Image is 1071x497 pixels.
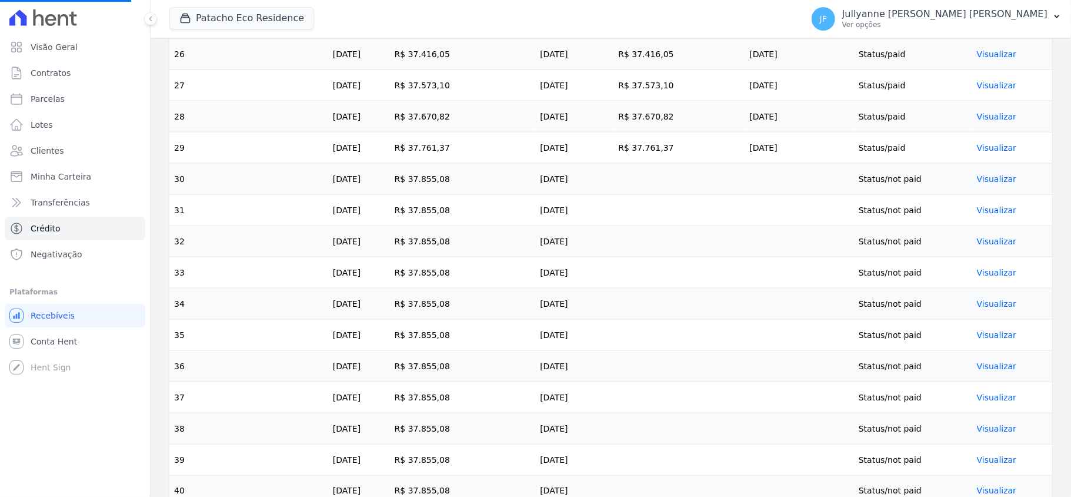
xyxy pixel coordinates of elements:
td: Status/not paid [854,257,972,289]
a: Visualizar [977,49,1016,59]
a: Visão Geral [5,35,145,59]
td: [DATE] [328,413,390,445]
td: 38 [169,413,328,445]
a: Lotes [5,113,145,137]
td: [DATE] [535,164,613,195]
td: 31 [169,195,328,226]
p: Ver opções [842,20,1047,29]
td: R$ 37.855,08 [390,413,536,445]
td: 33 [169,257,328,289]
td: [DATE] [535,445,613,476]
span: Minha Carteira [31,171,91,183]
a: Visualizar [977,486,1016,496]
span: Contratos [31,67,71,79]
p: Jullyanne [PERSON_NAME] [PERSON_NAME] [842,8,1047,20]
a: Visualizar [977,424,1016,433]
td: [DATE] [535,39,613,70]
td: [DATE] [328,70,390,101]
a: Negativação [5,243,145,266]
td: R$ 37.416,05 [390,39,536,70]
td: 26 [169,39,328,70]
td: 30 [169,164,328,195]
td: [DATE] [535,257,613,289]
a: Contratos [5,61,145,85]
td: 35 [169,320,328,351]
a: Recebíveis [5,304,145,327]
td: [DATE] [328,164,390,195]
a: Minha Carteira [5,165,145,188]
td: Status/not paid [854,226,972,257]
a: Transferências [5,191,145,214]
a: Crédito [5,217,145,240]
td: Status/not paid [854,195,972,226]
td: 37 [169,382,328,413]
td: [DATE] [535,132,613,164]
td: [DATE] [328,351,390,382]
td: [DATE] [328,382,390,413]
a: Visualizar [977,237,1016,246]
a: Visualizar [977,143,1016,153]
td: 27 [169,70,328,101]
td: Status/not paid [854,289,972,320]
td: R$ 37.416,05 [613,39,745,70]
td: Status/paid [854,70,972,101]
td: [DATE] [328,289,390,320]
td: R$ 37.855,08 [390,320,536,351]
td: R$ 37.855,08 [390,257,536,289]
td: [DATE] [535,382,613,413]
td: [DATE] [745,70,853,101]
td: 28 [169,101,328,132]
button: JF Jullyanne [PERSON_NAME] [PERSON_NAME] Ver opções [802,2,1071,35]
td: [DATE] [745,39,853,70]
td: 34 [169,289,328,320]
button: Patacho Eco Residence [169,7,314,29]
td: [DATE] [535,101,613,132]
td: [DATE] [328,101,390,132]
td: [DATE] [535,351,613,382]
td: Status/not paid [854,351,972,382]
span: Crédito [31,223,61,234]
span: Recebíveis [31,310,75,322]
td: Status/paid [854,101,972,132]
td: [DATE] [535,413,613,445]
a: Visualizar [977,455,1016,465]
td: 32 [169,226,328,257]
td: R$ 37.855,08 [390,445,536,476]
td: [DATE] [328,226,390,257]
a: Visualizar [977,330,1016,340]
span: Negativação [31,248,82,260]
td: [DATE] [328,132,390,164]
td: Status/not paid [854,164,972,195]
td: 39 [169,445,328,476]
td: R$ 37.670,82 [390,101,536,132]
td: [DATE] [328,195,390,226]
td: R$ 37.855,08 [390,289,536,320]
a: Clientes [5,139,145,163]
span: Conta Hent [31,336,77,347]
span: Visão Geral [31,41,78,53]
span: Parcelas [31,93,65,105]
a: Visualizar [977,299,1016,309]
td: R$ 37.670,82 [613,101,745,132]
span: Lotes [31,119,53,131]
a: Visualizar [977,112,1016,121]
td: R$ 37.761,37 [613,132,745,164]
a: Conta Hent [5,330,145,353]
td: R$ 37.573,10 [390,70,536,101]
td: R$ 37.855,08 [390,226,536,257]
span: JF [820,15,827,23]
td: Status/paid [854,39,972,70]
td: Status/not paid [854,382,972,413]
td: [DATE] [535,226,613,257]
a: Visualizar [977,81,1016,90]
td: [DATE] [745,101,853,132]
td: R$ 37.855,08 [390,382,536,413]
span: Clientes [31,145,64,157]
td: [DATE] [328,445,390,476]
td: R$ 37.855,08 [390,351,536,382]
td: [DATE] [535,195,613,226]
td: [DATE] [328,257,390,289]
td: [DATE] [745,132,853,164]
td: [DATE] [535,289,613,320]
td: R$ 37.855,08 [390,164,536,195]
